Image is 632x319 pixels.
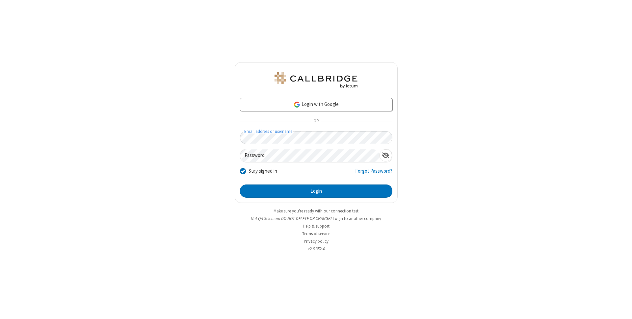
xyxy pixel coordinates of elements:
li: v2.6.352.4 [235,246,398,252]
a: Terms of service [302,231,330,236]
a: Privacy policy [304,238,329,244]
a: Login with Google [240,98,392,111]
span: OR [311,117,321,126]
img: google-icon.png [293,101,301,108]
button: Login to another company [333,215,381,222]
input: Email address or username [240,131,392,144]
button: Login [240,184,392,198]
div: Show password [379,149,392,161]
label: Stay signed in [249,167,277,175]
a: Help & support [303,223,329,229]
a: Make sure you're ready with our connection test [274,208,358,214]
img: QA Selenium DO NOT DELETE OR CHANGE [273,72,359,88]
input: Password [240,149,379,162]
a: Forgot Password? [355,167,392,180]
li: Not QA Selenium DO NOT DELETE OR CHANGE? [235,215,398,222]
